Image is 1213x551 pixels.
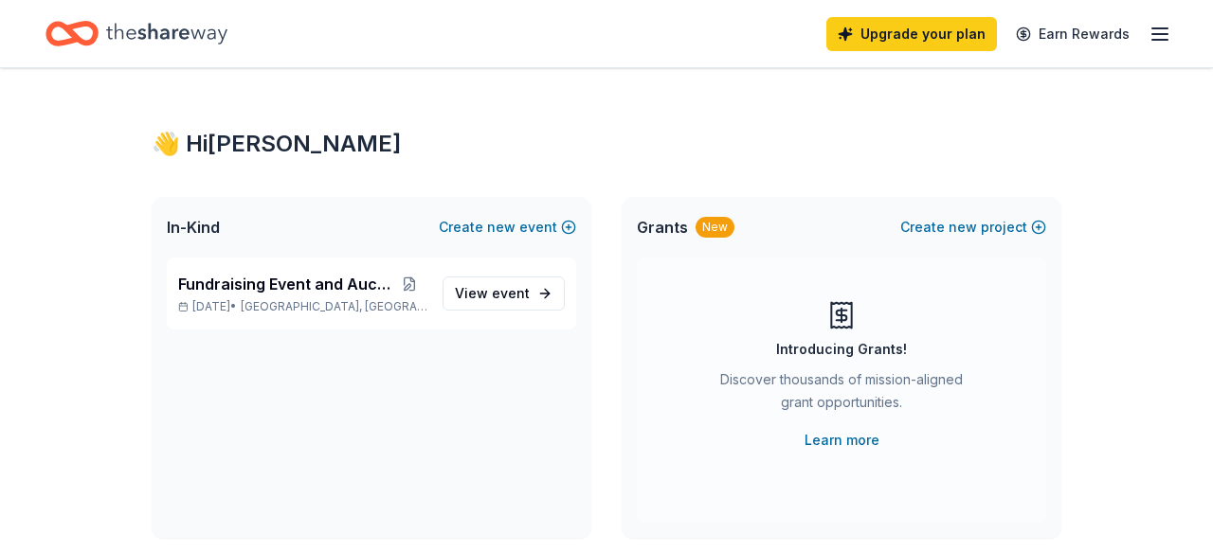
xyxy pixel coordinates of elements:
[826,17,997,51] a: Upgrade your plan
[152,129,1061,159] div: 👋 Hi [PERSON_NAME]
[178,299,427,314] p: [DATE] •
[696,217,734,238] div: New
[455,282,530,305] span: View
[178,273,391,295] span: Fundraising Event and Auction
[949,216,977,239] span: new
[45,11,227,56] a: Home
[713,368,970,421] div: Discover thousands of mission-aligned grant opportunities.
[487,216,516,239] span: new
[637,216,688,239] span: Grants
[900,216,1046,239] button: Createnewproject
[1005,17,1141,51] a: Earn Rewards
[776,338,907,361] div: Introducing Grants!
[241,299,427,314] span: [GEOGRAPHIC_DATA], [GEOGRAPHIC_DATA]
[492,285,530,301] span: event
[167,216,220,239] span: In-Kind
[439,216,576,239] button: Createnewevent
[443,276,565,311] a: View event
[805,429,879,452] a: Learn more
